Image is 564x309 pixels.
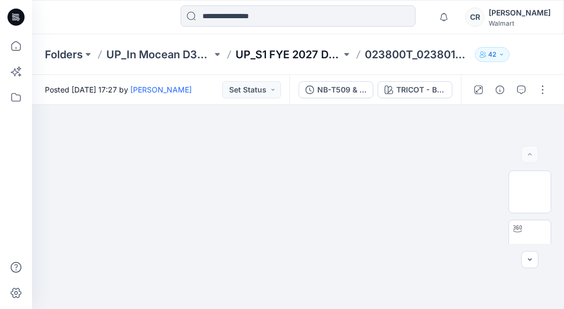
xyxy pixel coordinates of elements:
[106,47,212,62] a: UP_In Mocean D34 YA NoBo Swim
[45,47,83,62] a: Folders
[317,84,366,96] div: NB-T509 & NB-B507_OPT1
[45,84,192,95] span: Posted [DATE] 17:27 by
[489,6,551,19] div: [PERSON_NAME]
[491,81,508,98] button: Details
[489,19,551,27] div: Walmart
[488,49,496,60] p: 42
[365,47,471,62] p: 023800T_023801B_ADM SKINNY TRI TOP & SKINNY TIE MID RISE
[378,81,452,98] button: TRICOT - BLUE TILE
[236,47,341,62] a: UP_S1 FYE 2027 D34 YA NoBo Swim InMocean
[475,47,510,62] button: 42
[130,85,192,94] a: [PERSON_NAME]
[465,7,484,27] div: CR
[396,84,445,96] div: TRICOT - BLUE TILE
[299,81,373,98] button: NB-T509 & NB-B507_OPT1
